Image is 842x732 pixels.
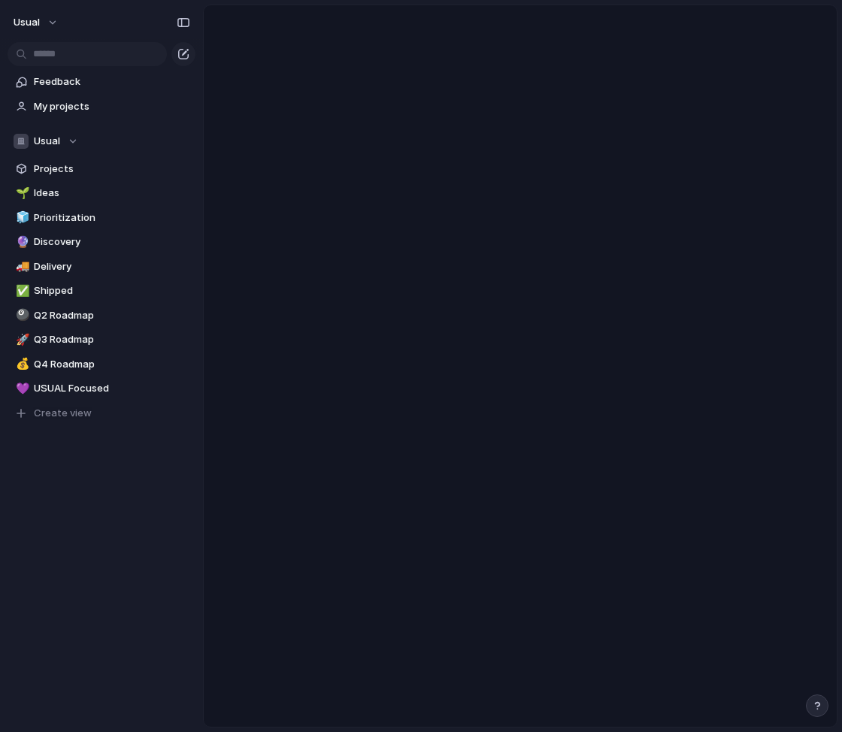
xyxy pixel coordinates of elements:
[34,134,60,149] span: Usual
[8,130,195,153] button: Usual
[16,185,26,202] div: 🌱
[8,95,195,118] a: My projects
[34,308,190,323] span: Q2 Roadmap
[8,207,195,229] a: 🧊Prioritization
[14,283,29,298] button: ✅
[34,186,190,201] span: Ideas
[14,234,29,250] button: 🔮
[8,402,195,425] button: Create view
[14,381,29,396] button: 💜
[8,256,195,278] a: 🚚Delivery
[14,308,29,323] button: 🎱
[7,11,66,35] button: usual
[8,71,195,93] a: Feedback
[14,357,29,372] button: 💰
[16,307,26,324] div: 🎱
[34,357,190,372] span: Q4 Roadmap
[34,332,190,347] span: Q3 Roadmap
[34,99,190,114] span: My projects
[16,355,26,373] div: 💰
[8,353,195,376] a: 💰Q4 Roadmap
[8,328,195,351] a: 🚀Q3 Roadmap
[8,158,195,180] a: Projects
[34,259,190,274] span: Delivery
[16,380,26,398] div: 💜
[34,406,92,421] span: Create view
[34,283,190,298] span: Shipped
[14,332,29,347] button: 🚀
[34,381,190,396] span: USUAL Focused
[14,259,29,274] button: 🚚
[8,377,195,400] a: 💜USUAL Focused
[16,331,26,349] div: 🚀
[34,234,190,250] span: Discovery
[14,186,29,201] button: 🌱
[8,182,195,204] a: 🌱Ideas
[16,234,26,251] div: 🔮
[16,258,26,275] div: 🚚
[34,162,190,177] span: Projects
[8,304,195,327] a: 🎱Q2 Roadmap
[8,280,195,302] a: ✅Shipped
[8,231,195,253] a: 🔮Discovery
[14,210,29,225] button: 🧊
[16,283,26,300] div: ✅
[34,210,190,225] span: Prioritization
[34,74,190,89] span: Feedback
[16,209,26,226] div: 🧊
[14,15,40,30] span: usual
